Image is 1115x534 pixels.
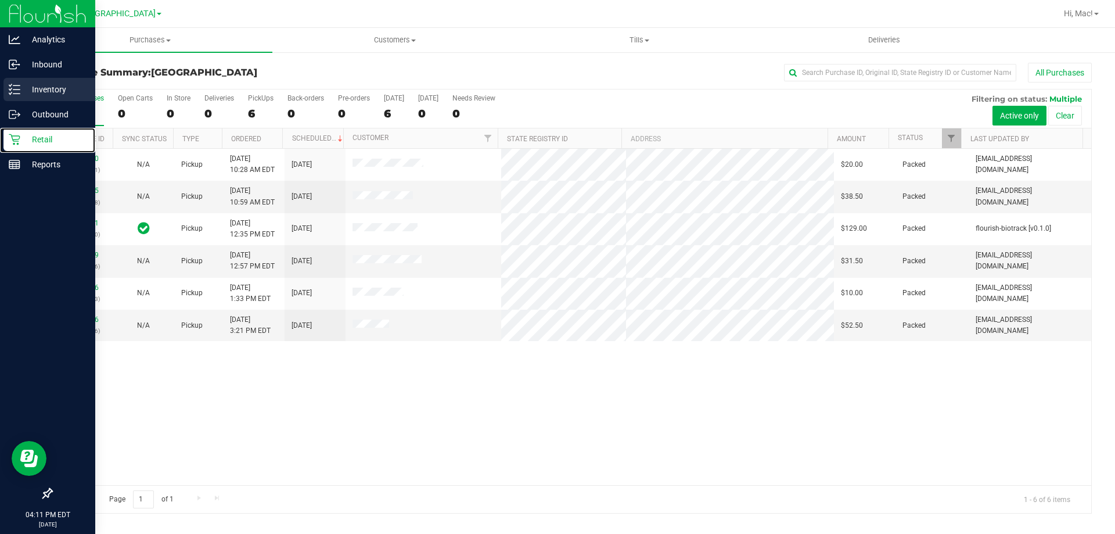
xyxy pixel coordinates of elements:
[66,219,99,227] a: 11828331
[841,191,863,202] span: $38.50
[898,134,923,142] a: Status
[137,289,150,297] span: Not Applicable
[902,223,926,234] span: Packed
[1048,106,1082,126] button: Clear
[9,159,20,170] inline-svg: Reports
[841,288,863,299] span: $10.00
[28,28,272,52] a: Purchases
[66,316,99,324] a: 11829566
[230,185,275,207] span: [DATE] 10:59 AM EDT
[204,94,234,102] div: Deliveries
[181,223,203,234] span: Pickup
[837,135,866,143] a: Amount
[992,106,1046,126] button: Active only
[1015,490,1080,508] span: 1 - 6 of 6 items
[272,28,517,52] a: Customers
[181,256,203,267] span: Pickup
[972,94,1047,103] span: Filtering on status:
[479,128,498,148] a: Filter
[976,153,1084,175] span: [EMAIL_ADDRESS][DOMAIN_NAME]
[133,490,154,508] input: 1
[902,256,926,267] span: Packed
[1049,94,1082,103] span: Multiple
[137,320,150,331] button: N/A
[151,67,257,78] span: [GEOGRAPHIC_DATA]
[841,320,863,331] span: $52.50
[20,33,90,46] p: Analytics
[51,67,398,78] h3: Purchase Summary:
[99,490,183,508] span: Page of 1
[137,159,150,170] button: N/A
[942,128,961,148] a: Filter
[12,441,46,476] iframe: Resource center
[338,107,370,120] div: 0
[66,187,99,195] a: 11827525
[273,35,516,45] span: Customers
[292,159,312,170] span: [DATE]
[28,35,272,45] span: Purchases
[517,28,761,52] a: Tills
[137,257,150,265] span: Not Applicable
[452,94,495,102] div: Needs Review
[292,256,312,267] span: [DATE]
[418,107,438,120] div: 0
[167,94,190,102] div: In Store
[137,321,150,329] span: Not Applicable
[76,9,156,19] span: [GEOGRAPHIC_DATA]
[230,250,275,272] span: [DATE] 12:57 PM EDT
[9,84,20,95] inline-svg: Inventory
[1064,9,1093,18] span: Hi, Mac!
[976,282,1084,304] span: [EMAIL_ADDRESS][DOMAIN_NAME]
[384,94,404,102] div: [DATE]
[138,220,150,236] span: In Sync
[231,135,261,143] a: Ordered
[287,107,324,120] div: 0
[20,132,90,146] p: Retail
[841,223,867,234] span: $129.00
[841,256,863,267] span: $31.50
[9,59,20,70] inline-svg: Inbound
[287,94,324,102] div: Back-orders
[66,155,99,163] a: 11827390
[9,109,20,120] inline-svg: Outbound
[970,135,1029,143] a: Last Updated By
[181,320,203,331] span: Pickup
[66,284,99,292] a: 11828976
[507,135,568,143] a: State Registry ID
[248,94,274,102] div: PickUps
[976,250,1084,272] span: [EMAIL_ADDRESS][DOMAIN_NAME]
[137,192,150,200] span: Not Applicable
[248,107,274,120] div: 6
[118,107,153,120] div: 0
[976,185,1084,207] span: [EMAIL_ADDRESS][DOMAIN_NAME]
[841,159,863,170] span: $20.00
[5,510,90,520] p: 04:11 PM EDT
[204,107,234,120] div: 0
[902,159,926,170] span: Packed
[20,157,90,171] p: Reports
[118,94,153,102] div: Open Carts
[181,159,203,170] span: Pickup
[5,520,90,529] p: [DATE]
[452,107,495,120] div: 0
[230,153,275,175] span: [DATE] 10:28 AM EDT
[20,58,90,71] p: Inbound
[230,314,271,336] span: [DATE] 3:21 PM EDT
[230,282,271,304] span: [DATE] 1:33 PM EDT
[137,191,150,202] button: N/A
[9,34,20,45] inline-svg: Analytics
[353,134,389,142] a: Customer
[137,160,150,169] span: Not Applicable
[181,191,203,202] span: Pickup
[976,314,1084,336] span: [EMAIL_ADDRESS][DOMAIN_NAME]
[853,35,916,45] span: Deliveries
[122,135,167,143] a: Sync Status
[292,223,312,234] span: [DATE]
[182,135,199,143] a: Type
[66,251,99,259] a: 11828609
[20,83,90,96] p: Inventory
[762,28,1006,52] a: Deliveries
[292,191,312,202] span: [DATE]
[9,134,20,145] inline-svg: Retail
[621,128,828,149] th: Address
